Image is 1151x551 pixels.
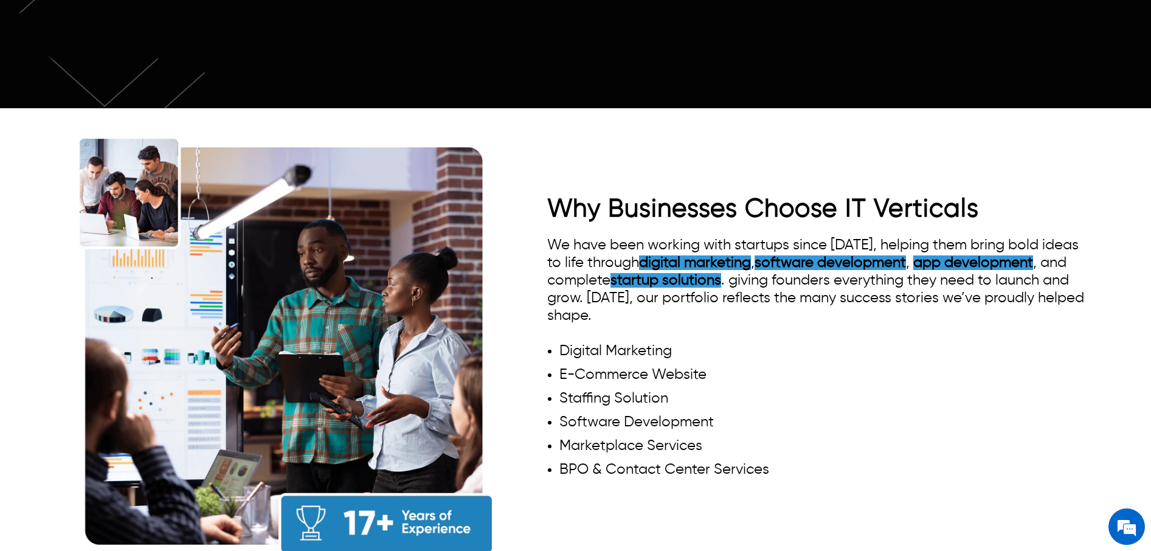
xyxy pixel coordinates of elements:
[559,414,1094,431] li: Software Development
[26,153,212,276] span: We are offline. Please leave us a message.
[559,390,1094,407] li: Staffing Solution
[559,461,1094,479] li: BPO & Contact Center Services
[913,255,1033,270] a: app development
[95,319,154,327] em: Driven by SalesIQ
[547,237,1094,485] div: We have been working with startups since [DATE], helping them bring bold ideas to life through , ...
[6,332,232,375] textarea: Type your message and click 'Submit'
[84,319,92,327] img: salesiqlogo_leal7QplfZFryJ6FIlVepeu7OftD7mt8q6exU6-34PB8prfIgodN67KcxXM9Y7JQ_.png
[639,255,751,270] a: digital marketing
[547,196,979,222] strong: Why Businesses Choose IT Verticals
[63,68,204,84] div: Leave a message
[755,255,906,270] a: software development
[178,375,221,391] em: Submit
[199,6,229,35] div: Minimize live chat window
[559,437,1094,455] li: Marketplace Services
[559,342,1094,360] li: Digital Marketing
[21,73,51,80] img: logo_Zg8I0qSkbAqR2WFHt3p6CTuqpyXMFPubPcD2OT02zFN43Cy9FUNNG3NEPhM_Q1qe_.png
[559,366,1094,384] li: E-Commerce Website
[610,273,721,288] a: startup solutions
